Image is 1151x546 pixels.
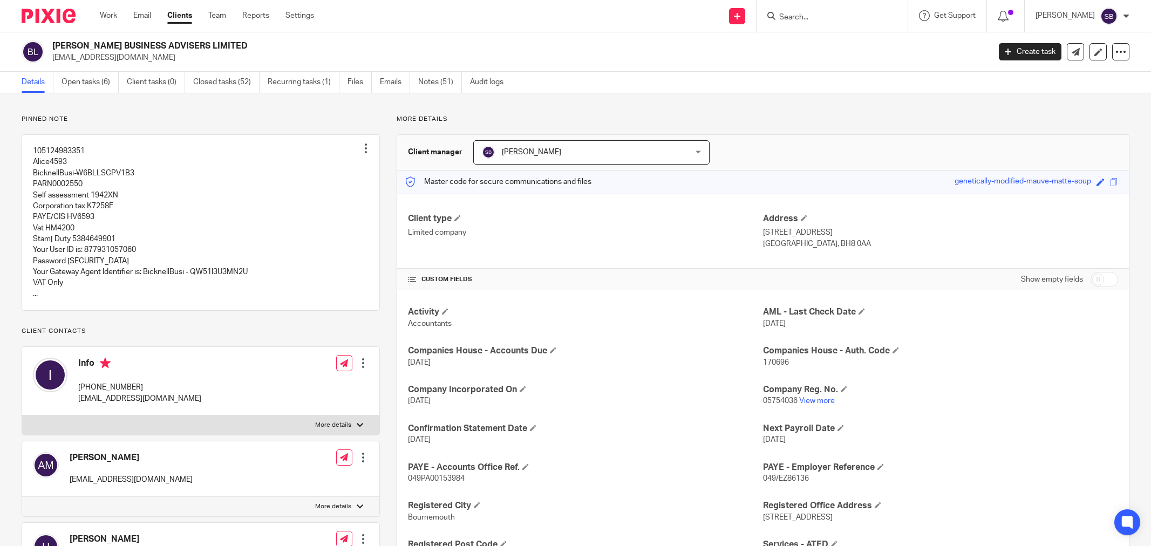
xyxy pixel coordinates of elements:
[408,227,763,238] p: Limited company
[778,13,875,23] input: Search
[315,421,351,429] p: More details
[418,72,462,93] a: Notes (51)
[33,358,67,392] img: svg%3E
[70,474,193,485] p: [EMAIL_ADDRESS][DOMAIN_NAME]
[380,72,410,93] a: Emails
[268,72,339,93] a: Recurring tasks (1)
[763,345,1118,357] h4: Companies House - Auth. Code
[408,500,763,511] h4: Registered City
[408,514,455,521] span: Bournemouth
[763,306,1118,318] h4: AML - Last Check Date
[763,514,833,521] span: [STREET_ADDRESS]
[955,176,1091,188] div: genetically-modified-mauve-matte-soup
[763,359,789,366] span: 170696
[78,393,201,404] p: [EMAIL_ADDRESS][DOMAIN_NAME]
[763,500,1118,511] h4: Registered Office Address
[408,147,462,158] h3: Client manager
[408,397,431,405] span: [DATE]
[1036,10,1095,21] p: [PERSON_NAME]
[408,436,431,443] span: [DATE]
[408,475,465,482] span: 049PA00153984
[208,10,226,21] a: Team
[22,115,380,124] p: Pinned note
[408,213,763,224] h4: Client type
[405,176,591,187] p: Master code for secure communications and files
[285,10,314,21] a: Settings
[22,327,380,336] p: Client contacts
[763,462,1118,473] h4: PAYE - Employer Reference
[482,146,495,159] img: svg%3E
[799,397,835,405] a: View more
[408,423,763,434] h4: Confirmation Statement Date
[763,397,798,405] span: 05754036
[763,227,1118,238] p: [STREET_ADDRESS]
[167,10,192,21] a: Clients
[408,384,763,395] h4: Company Incorporated On
[100,358,111,368] i: Primary
[33,452,59,478] img: svg%3E
[1021,274,1083,285] label: Show empty fields
[502,148,561,156] span: [PERSON_NAME]
[193,72,260,93] a: Closed tasks (52)
[242,10,269,21] a: Reports
[397,115,1129,124] p: More details
[934,12,976,19] span: Get Support
[408,306,763,318] h4: Activity
[133,10,151,21] a: Email
[763,384,1118,395] h4: Company Reg. No.
[763,320,786,327] span: [DATE]
[52,40,796,52] h2: [PERSON_NAME] BUSINESS ADVISERS LIMITED
[408,320,452,327] span: Accountants
[70,534,252,545] h4: [PERSON_NAME]
[348,72,372,93] a: Files
[315,502,351,511] p: More details
[70,452,193,463] h4: [PERSON_NAME]
[763,238,1118,249] p: [GEOGRAPHIC_DATA], BH8 0AA
[100,10,117,21] a: Work
[22,40,44,63] img: svg%3E
[763,213,1118,224] h4: Address
[408,345,763,357] h4: Companies House - Accounts Due
[763,475,809,482] span: 049/EZ86136
[999,43,1061,60] a: Create task
[408,462,763,473] h4: PAYE - Accounts Office Ref.
[62,72,119,93] a: Open tasks (6)
[408,275,763,284] h4: CUSTOM FIELDS
[78,358,201,371] h4: Info
[52,52,983,63] p: [EMAIL_ADDRESS][DOMAIN_NAME]
[22,9,76,23] img: Pixie
[763,423,1118,434] h4: Next Payroll Date
[1100,8,1118,25] img: svg%3E
[763,436,786,443] span: [DATE]
[22,72,53,93] a: Details
[127,72,185,93] a: Client tasks (0)
[470,72,512,93] a: Audit logs
[408,359,431,366] span: [DATE]
[78,382,201,393] p: [PHONE_NUMBER]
